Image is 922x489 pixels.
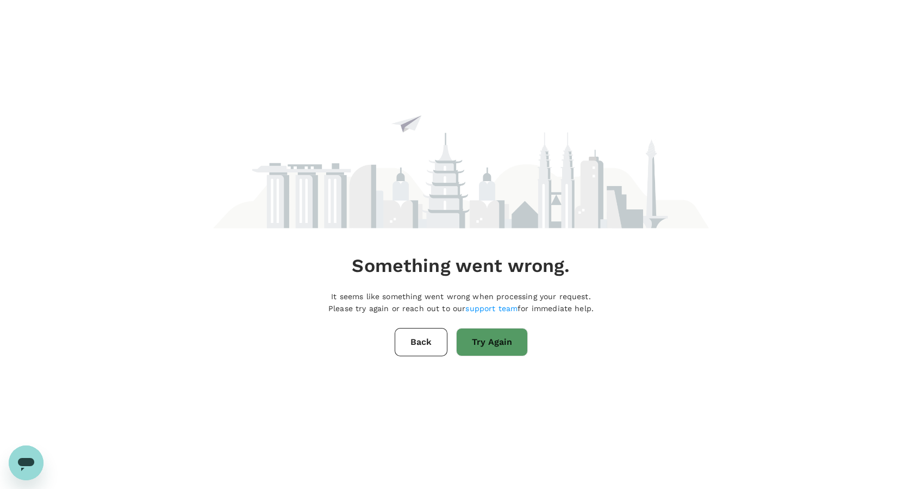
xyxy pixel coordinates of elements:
img: maintenance [213,67,709,228]
a: support team [465,304,518,313]
button: Try Again [456,328,528,356]
h4: Something went wrong. [352,255,570,277]
p: It seems like something went wrong when processing your request. Please try again or reach out to... [328,290,594,315]
iframe: Button to launch messaging window [9,445,43,480]
button: Back [395,328,447,356]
